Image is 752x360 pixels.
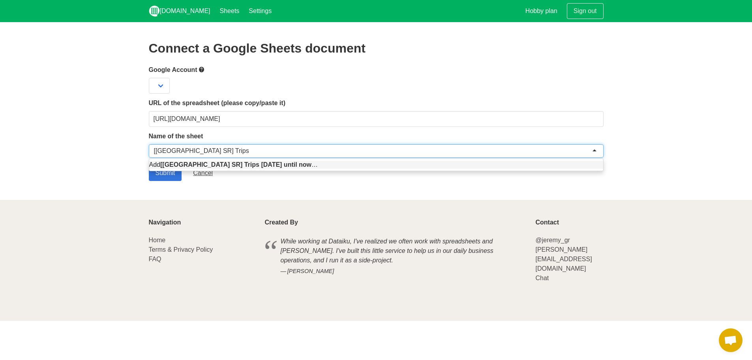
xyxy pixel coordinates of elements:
[149,237,166,243] a: Home
[149,65,604,75] label: Google Account
[535,237,570,243] a: @jeremy_gr
[149,246,213,253] a: Terms & Privacy Policy
[535,219,603,226] p: Contact
[149,219,255,226] p: Navigation
[149,6,160,17] img: logo_v2_white.png
[265,219,526,226] p: Created By
[149,161,603,169] div: Add …
[719,328,743,352] a: Open chat
[160,161,311,168] strong: [[GEOGRAPHIC_DATA] SR] Trips [DATE] until now
[567,3,604,19] a: Sign out
[281,267,510,276] cite: [PERSON_NAME]
[186,165,219,181] a: Cancel
[265,236,526,277] blockquote: While working at Dataiku, I've realized we often work with spreadsheets and [PERSON_NAME]. I've b...
[535,246,592,272] a: [PERSON_NAME][EMAIL_ADDRESS][DOMAIN_NAME]
[149,111,604,127] input: Should start with https://docs.google.com/spreadsheets/d/
[149,132,604,141] label: Name of the sheet
[149,165,182,181] input: Submit
[149,41,604,55] h2: Connect a Google Sheets document
[535,275,549,281] a: Chat
[149,256,161,262] a: FAQ
[149,98,604,108] label: URL of the spreadsheet (please copy/paste it)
